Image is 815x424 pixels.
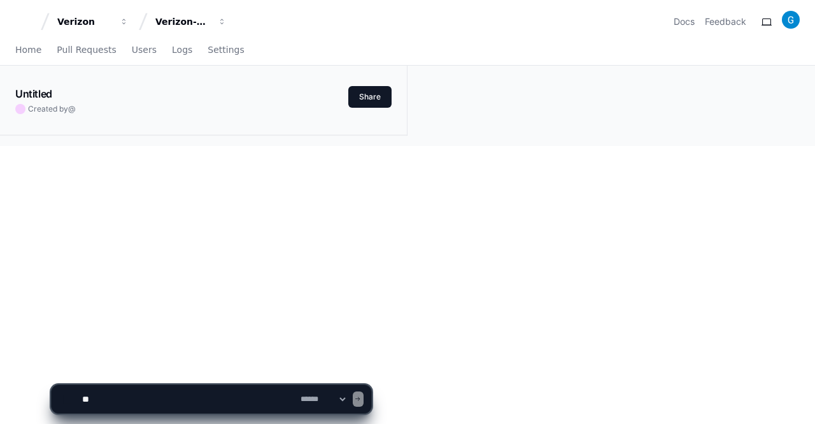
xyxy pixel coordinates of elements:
[57,15,112,28] div: Verizon
[15,86,52,101] h1: Untitled
[782,11,800,29] img: ACg8ocLgD4B0PbMnFCRezSs6CxZErLn06tF4Svvl2GU3TFAxQEAh9w=s96-c
[208,46,244,54] span: Settings
[348,86,392,108] button: Share
[57,36,116,65] a: Pull Requests
[172,36,192,65] a: Logs
[208,36,244,65] a: Settings
[674,15,695,28] a: Docs
[132,36,157,65] a: Users
[28,104,76,114] span: Created by
[15,46,41,54] span: Home
[15,36,41,65] a: Home
[150,10,232,33] button: Verizon-Clarify-Service-Management
[52,10,134,33] button: Verizon
[68,104,76,113] span: @
[57,46,116,54] span: Pull Requests
[705,15,746,28] button: Feedback
[172,46,192,54] span: Logs
[132,46,157,54] span: Users
[155,15,210,28] div: Verizon-Clarify-Service-Management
